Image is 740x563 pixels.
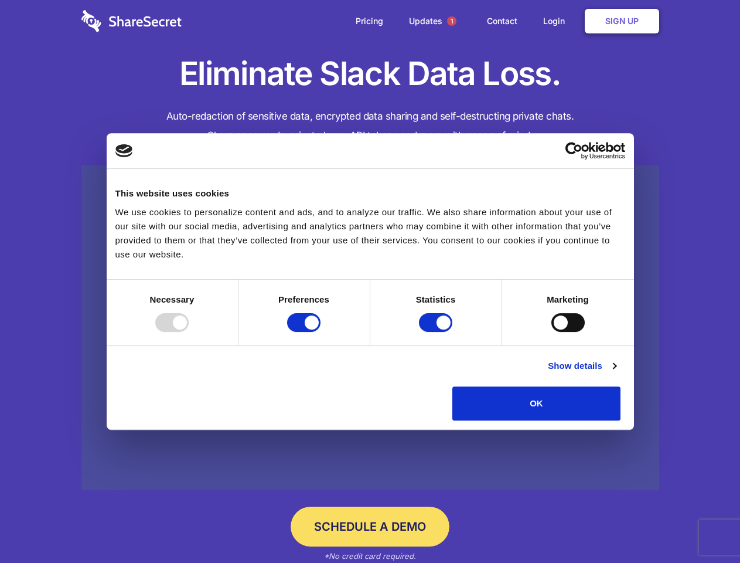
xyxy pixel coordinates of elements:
a: Show details [548,359,616,373]
strong: Preferences [278,294,329,304]
a: Wistia video thumbnail [81,165,659,491]
a: Login [531,3,582,39]
a: Sign Up [585,9,659,33]
a: Schedule a Demo [291,507,449,547]
a: Contact [475,3,529,39]
div: This website uses cookies [115,186,625,201]
strong: Statistics [416,294,456,304]
div: We use cookies to personalize content and ads, and to analyze our traffic. We also share informat... [115,205,625,262]
strong: Necessary [150,294,195,304]
h1: Eliminate Slack Data Loss. [81,53,659,95]
img: logo [115,144,133,157]
h4: Auto-redaction of sensitive data, encrypted data sharing and self-destructing private chats. Shar... [81,107,659,145]
img: logo-wordmark-white-trans-d4663122ce5f474addd5e946df7df03e33cb6a1c49d2221995e7729f52c070b2.svg [81,10,182,32]
a: Pricing [344,3,395,39]
button: OK [452,386,620,420]
strong: Marketing [547,294,589,304]
span: 1 [447,16,456,26]
em: *No credit card required. [324,551,416,561]
a: Usercentrics Cookiebot - opens in a new window [523,142,625,160]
